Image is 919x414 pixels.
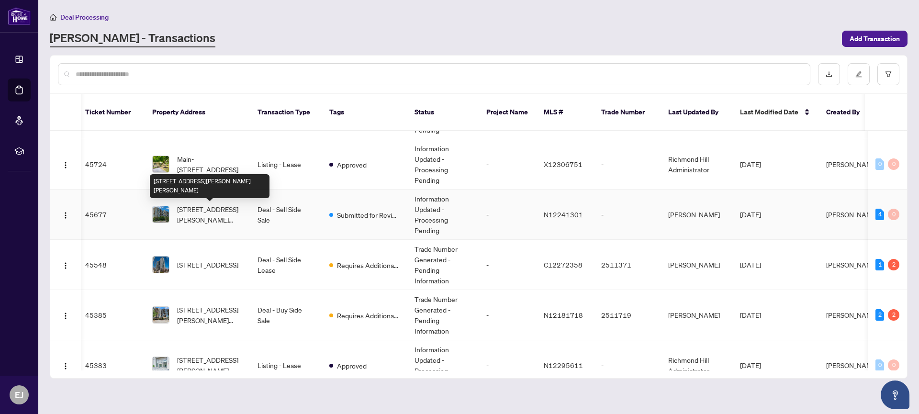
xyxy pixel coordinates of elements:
[322,94,407,131] th: Tags
[58,358,73,373] button: Logo
[407,340,479,391] td: Information Updated - Processing Pending
[150,174,269,198] div: [STREET_ADDRESS][PERSON_NAME][PERSON_NAME]
[153,307,169,323] img: thumbnail-img
[740,160,761,168] span: [DATE]
[407,94,479,131] th: Status
[732,94,818,131] th: Last Modified Date
[58,157,73,172] button: Logo
[818,63,840,85] button: download
[407,190,479,240] td: Information Updated - Processing Pending
[877,63,899,85] button: filter
[153,257,169,273] img: thumbnail-img
[250,290,322,340] td: Deal - Buy Side Sale
[60,13,109,22] span: Deal Processing
[337,360,367,371] span: Approved
[407,240,479,290] td: Trade Number Generated - Pending Information
[479,340,536,391] td: -
[594,139,661,190] td: -
[78,94,145,131] th: Ticket Number
[885,71,892,78] span: filter
[479,190,536,240] td: -
[78,190,145,240] td: 45677
[855,71,862,78] span: edit
[740,107,798,117] span: Last Modified Date
[153,206,169,223] img: thumbnail-img
[536,94,594,131] th: MLS #
[818,94,876,131] th: Created By
[153,357,169,373] img: thumbnail-img
[58,207,73,222] button: Logo
[337,310,399,321] span: Requires Additional Docs
[661,139,732,190] td: Richmond Hill Administrator
[848,63,870,85] button: edit
[544,160,583,168] span: X12306751
[479,94,536,131] th: Project Name
[250,139,322,190] td: Listing - Lease
[888,359,899,371] div: 0
[544,361,583,369] span: N12295611
[58,307,73,323] button: Logo
[661,94,732,131] th: Last Updated By
[826,210,878,219] span: [PERSON_NAME]
[62,161,69,169] img: Logo
[888,209,899,220] div: 0
[177,355,242,376] span: [STREET_ADDRESS][PERSON_NAME][PERSON_NAME]
[58,257,73,272] button: Logo
[740,260,761,269] span: [DATE]
[850,31,900,46] span: Add Transaction
[661,290,732,340] td: [PERSON_NAME]
[337,210,399,220] span: Submitted for Review
[594,340,661,391] td: -
[337,159,367,170] span: Approved
[661,340,732,391] td: Richmond Hill Administrator
[544,311,583,319] span: N12181718
[8,7,31,25] img: logo
[479,139,536,190] td: -
[826,361,878,369] span: [PERSON_NAME]
[594,94,661,131] th: Trade Number
[62,262,69,269] img: Logo
[594,240,661,290] td: 2511371
[153,156,169,172] img: thumbnail-img
[407,290,479,340] td: Trade Number Generated - Pending Information
[177,304,242,325] span: [STREET_ADDRESS][PERSON_NAME][PERSON_NAME]
[594,290,661,340] td: 2511719
[594,190,661,240] td: -
[888,158,899,170] div: 0
[479,290,536,340] td: -
[78,240,145,290] td: 45548
[826,160,878,168] span: [PERSON_NAME]
[62,312,69,320] img: Logo
[826,311,878,319] span: [PERSON_NAME]
[78,139,145,190] td: 45724
[875,158,884,170] div: 0
[145,94,250,131] th: Property Address
[826,260,878,269] span: [PERSON_NAME]
[250,94,322,131] th: Transaction Type
[479,240,536,290] td: -
[78,290,145,340] td: 45385
[78,340,145,391] td: 45383
[740,210,761,219] span: [DATE]
[875,209,884,220] div: 4
[177,204,242,225] span: [STREET_ADDRESS][PERSON_NAME][PERSON_NAME]
[62,212,69,219] img: Logo
[177,154,242,175] span: Main-[STREET_ADDRESS]
[544,210,583,219] span: N12241301
[875,359,884,371] div: 0
[50,14,56,21] span: home
[407,139,479,190] td: Information Updated - Processing Pending
[888,259,899,270] div: 2
[826,71,832,78] span: download
[337,260,399,270] span: Requires Additional Docs
[842,31,908,47] button: Add Transaction
[250,190,322,240] td: Deal - Sell Side Sale
[875,259,884,270] div: 1
[250,340,322,391] td: Listing - Lease
[875,309,884,321] div: 2
[15,388,23,402] span: EJ
[740,311,761,319] span: [DATE]
[661,190,732,240] td: [PERSON_NAME]
[544,260,583,269] span: C12272358
[62,362,69,370] img: Logo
